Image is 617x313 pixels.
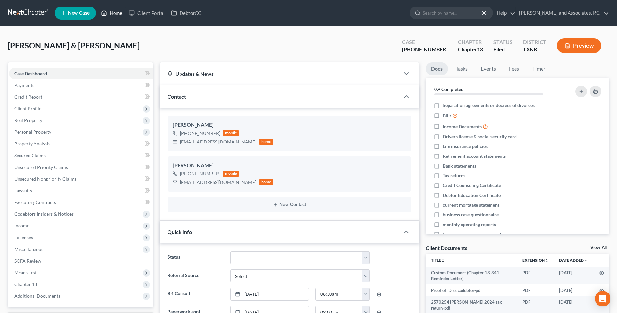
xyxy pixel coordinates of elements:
a: Payments [9,79,153,91]
strong: 0% Completed [434,87,463,92]
span: Credit Report [14,94,42,100]
a: [PERSON_NAME] and Associates, P.C. [516,7,609,19]
td: PDF [517,267,554,285]
span: SOFA Review [14,258,41,264]
input: Search by name... [423,7,482,19]
label: Status [164,251,227,264]
a: Fees [504,62,525,75]
a: Unsecured Nonpriority Claims [9,173,153,185]
i: expand_more [584,259,588,263]
a: Lawsuits [9,185,153,197]
span: Property Analysis [14,141,50,146]
a: Executory Contracts [9,197,153,208]
td: [DATE] [554,284,594,296]
span: Quick Info [168,229,192,235]
div: Filed [493,46,513,53]
a: Unsecured Priority Claims [9,161,153,173]
div: Updates & News [168,70,392,77]
i: unfold_more [545,259,549,263]
a: Events [476,62,501,75]
span: monthly operating reports [443,221,496,228]
span: Means Test [14,270,37,275]
span: Codebtors Insiders & Notices [14,211,74,217]
div: TXNB [523,46,546,53]
span: Expenses [14,235,33,240]
div: District [523,38,546,46]
div: Status [493,38,513,46]
span: Contact [168,93,186,100]
div: Chapter [458,46,483,53]
span: Client Profile [14,106,41,111]
span: Separation agreements or decrees of divorces [443,102,535,109]
span: Chapter 13 [14,281,37,287]
a: Client Portal [126,7,168,19]
a: Case Dashboard [9,68,153,79]
a: DebtorCC [168,7,205,19]
span: 13 [477,46,483,52]
span: Unsecured Nonpriority Claims [14,176,76,182]
button: Preview [557,38,601,53]
span: business case questionnaire [443,211,499,218]
span: current mortgage statement [443,202,499,208]
i: unfold_more [441,259,445,263]
span: Bank statements [443,163,476,169]
a: Credit Report [9,91,153,103]
a: View All [590,245,607,250]
a: Titleunfold_more [431,258,445,263]
span: Debtor Education Certificate [443,192,501,198]
div: [PHONE_NUMBER] [180,130,220,137]
label: BK Consult [164,288,227,301]
a: Help [493,7,515,19]
div: [PERSON_NAME] [173,121,406,129]
span: Case Dashboard [14,71,47,76]
div: [EMAIL_ADDRESS][DOMAIN_NAME] [180,139,256,145]
span: Lawsuits [14,188,32,193]
a: Extensionunfold_more [522,258,549,263]
a: Date Added expand_more [559,258,588,263]
span: [PERSON_NAME] & [PERSON_NAME] [8,41,140,50]
div: [PHONE_NUMBER] [402,46,448,53]
td: Proof of ID ss codebtor-pdf [426,284,517,296]
div: home [259,139,273,145]
div: Client Documents [426,244,467,251]
div: home [259,179,273,185]
td: PDF [517,284,554,296]
a: Property Analysis [9,138,153,150]
td: [DATE] [554,267,594,285]
div: mobile [223,171,239,177]
span: Executory Contracts [14,199,56,205]
span: Secured Claims [14,153,46,158]
div: [PHONE_NUMBER] [180,170,220,177]
button: New Contact [173,202,406,207]
span: Additional Documents [14,293,60,299]
div: [EMAIL_ADDRESS][DOMAIN_NAME] [180,179,256,185]
span: Unsecured Priority Claims [14,164,68,170]
a: Secured Claims [9,150,153,161]
span: Income [14,223,29,228]
span: Payments [14,82,34,88]
span: business case income projection [443,231,508,238]
div: mobile [223,130,239,136]
a: SOFA Review [9,255,153,267]
span: Personal Property [14,129,51,135]
a: Home [98,7,126,19]
span: Bills [443,113,451,119]
span: Tax returns [443,172,465,179]
div: Chapter [458,38,483,46]
span: Miscellaneous [14,246,43,252]
input: -- : -- [316,288,362,300]
label: Referral Source [164,269,227,282]
a: Timer [527,62,551,75]
span: Drivers license & social security card [443,133,517,140]
span: Life insurance policies [443,143,488,150]
div: Open Intercom Messenger [595,291,610,306]
div: Case [402,38,448,46]
a: Docs [426,62,448,75]
a: [DATE] [231,288,309,300]
td: Custom Document (Chapter 13-341 Reminder Letter) [426,267,517,285]
a: Tasks [450,62,473,75]
span: Real Property [14,117,42,123]
span: New Case [68,11,90,16]
span: Retirement account statements [443,153,506,159]
span: Credit Counseling Certificate [443,182,501,189]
